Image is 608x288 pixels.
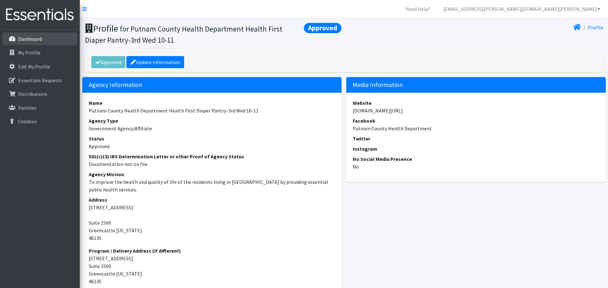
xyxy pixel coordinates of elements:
[82,77,342,93] h5: Agency Information
[89,160,335,168] dd: Documentation not on file
[3,60,77,73] a: Edit My Profile
[18,36,42,42] p: Dashboard
[85,24,282,45] small: for Putnam County Health Department Health First Diaper Pantry-3rd Wed 10-11
[85,23,342,45] h1: Profile
[89,170,335,178] dt: Agency Mission
[18,91,47,97] p: Distributions
[401,3,436,15] a: Need Help?
[89,99,335,107] dt: Name
[18,63,50,70] p: Edit My Profile
[89,135,335,142] dt: Status
[89,142,335,150] dd: Approved
[588,24,603,31] a: Profile
[3,32,77,45] a: Dashboard
[126,56,184,68] a: Update Information
[353,99,599,107] dt: Website
[18,118,37,125] p: Children
[353,125,599,132] dd: Putnam County Health Department
[18,77,62,83] p: Essentials Requests
[304,23,342,33] span: Approved
[353,155,599,163] dt: No Social Media Presence
[353,145,599,153] dt: Instagram
[3,101,77,114] a: Families
[353,135,599,142] dt: Twitter
[438,3,605,15] a: [EMAIL_ADDRESS][PERSON_NAME][DOMAIN_NAME][PERSON_NAME]
[353,117,599,125] dt: Facebook
[346,77,606,93] h5: Media Information
[89,196,335,242] address: [STREET_ADDRESS] Suite 1500 Greencastle [US_STATE] 46135
[18,104,36,111] p: Families
[3,115,77,128] a: Children
[89,247,335,285] address: [STREET_ADDRESS] Suite 1500 Greencastle [US_STATE] 46135
[3,74,77,87] a: Essentials Requests
[353,163,599,170] dd: No
[89,153,335,160] dt: 501(c)(3) IRS Determination Letter or other Proof of Agency Status
[89,117,335,125] dt: Agency Type
[89,248,181,254] strong: Program / Delivery Address (if different)
[89,125,335,132] dd: Government Agency/Affiliate
[89,178,335,193] dd: To improve the health and quality of life of the residents living in [GEOGRAPHIC_DATA] by providi...
[89,107,335,114] dd: Putnam County Health Department Health First Diaper Pantry-3rd Wed 10-11
[3,46,77,59] a: My Profile
[3,88,77,100] a: Distributions
[3,4,77,25] img: HumanEssentials
[18,49,41,56] p: My Profile
[89,197,107,203] strong: Address
[353,107,599,114] dd: [DOMAIN_NAME][URL]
